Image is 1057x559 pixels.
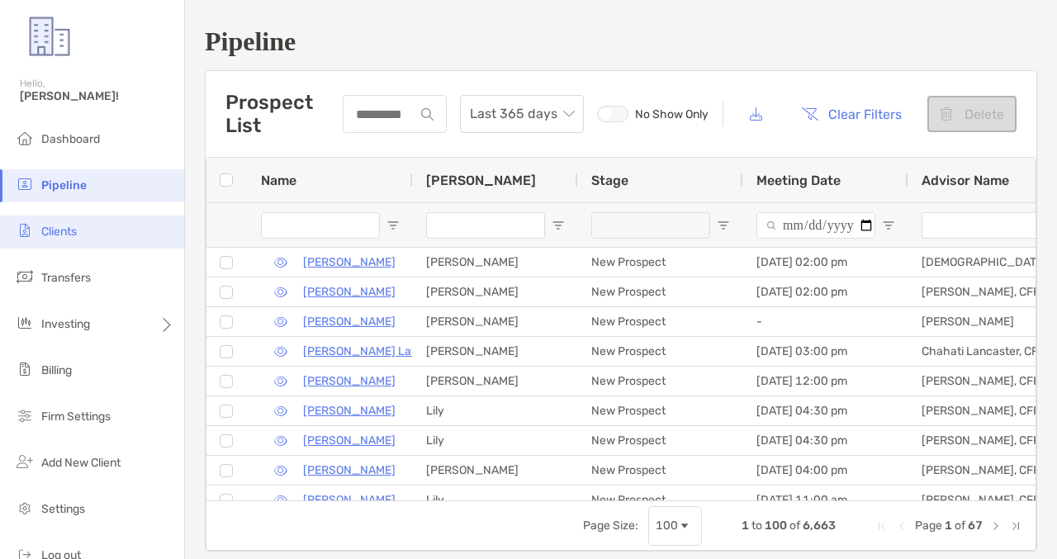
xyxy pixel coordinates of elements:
[742,519,749,533] span: 1
[15,405,35,425] img: firm-settings icon
[303,282,396,302] a: [PERSON_NAME]
[743,486,908,514] div: [DATE] 11:00 am
[789,96,914,132] button: Clear Filters
[743,307,908,336] div: -
[743,456,908,485] div: [DATE] 04:00 pm
[426,173,536,188] span: [PERSON_NAME]
[386,219,400,232] button: Open Filter Menu
[882,219,895,232] button: Open Filter Menu
[583,519,638,533] div: Page Size:
[578,367,743,396] div: New Prospect
[20,7,79,66] img: Zoe Logo
[205,26,1037,57] h1: Pipeline
[413,337,578,366] div: [PERSON_NAME]
[261,173,296,188] span: Name
[922,212,1040,239] input: Advisor Name Filter Input
[41,178,87,192] span: Pipeline
[303,371,396,391] a: [PERSON_NAME]
[303,311,396,332] a: [PERSON_NAME]
[989,519,1002,533] div: Next Page
[578,426,743,455] div: New Prospect
[968,519,983,533] span: 67
[915,519,942,533] span: Page
[470,96,574,132] span: Last 365 days
[15,128,35,148] img: dashboard icon
[756,212,875,239] input: Meeting Date Filter Input
[20,89,174,103] span: [PERSON_NAME]!
[552,219,565,232] button: Open Filter Menu
[803,519,836,533] span: 6,663
[15,452,35,471] img: add_new_client icon
[303,430,396,451] a: [PERSON_NAME]
[413,277,578,306] div: [PERSON_NAME]
[15,359,35,379] img: billing icon
[303,460,396,481] a: [PERSON_NAME]
[743,396,908,425] div: [DATE] 04:30 pm
[413,307,578,336] div: [PERSON_NAME]
[743,277,908,306] div: [DATE] 02:00 pm
[41,410,111,424] span: Firm Settings
[413,486,578,514] div: Lily
[648,506,702,546] div: Page Size
[751,519,762,533] span: to
[597,106,709,122] label: No Show Only
[955,519,965,533] span: of
[743,337,908,366] div: [DATE] 03:00 pm
[41,456,121,470] span: Add New Client
[578,277,743,306] div: New Prospect
[945,519,952,533] span: 1
[578,337,743,366] div: New Prospect
[875,519,889,533] div: First Page
[41,363,72,377] span: Billing
[41,132,100,146] span: Dashboard
[743,426,908,455] div: [DATE] 04:30 pm
[717,219,730,232] button: Open Filter Menu
[413,367,578,396] div: [PERSON_NAME]
[578,307,743,336] div: New Prospect
[591,173,628,188] span: Stage
[1009,519,1022,533] div: Last Page
[261,212,380,239] input: Name Filter Input
[15,174,35,194] img: pipeline icon
[303,400,396,421] a: [PERSON_NAME]
[15,220,35,240] img: clients icon
[41,502,85,516] span: Settings
[578,396,743,425] div: New Prospect
[789,519,800,533] span: of
[413,426,578,455] div: Lily
[303,252,396,272] a: [PERSON_NAME]
[41,271,91,285] span: Transfers
[743,248,908,277] div: [DATE] 02:00 pm
[578,456,743,485] div: New Prospect
[225,91,343,137] h3: Prospect List
[426,212,545,239] input: Booker Filter Input
[41,317,90,331] span: Investing
[765,519,787,533] span: 100
[922,173,1009,188] span: Advisor Name
[578,486,743,514] div: New Prospect
[41,225,77,239] span: Clients
[413,248,578,277] div: [PERSON_NAME]
[743,367,908,396] div: [DATE] 12:00 pm
[656,519,678,533] div: 100
[756,173,841,188] span: Meeting Date
[413,396,578,425] div: Lily
[895,519,908,533] div: Previous Page
[15,313,35,333] img: investing icon
[413,456,578,485] div: [PERSON_NAME]
[15,267,35,287] img: transfers icon
[15,498,35,518] img: settings icon
[303,341,420,362] a: [PERSON_NAME] Law
[421,108,434,121] img: input icon
[578,248,743,277] div: New Prospect
[303,490,396,510] a: [PERSON_NAME]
